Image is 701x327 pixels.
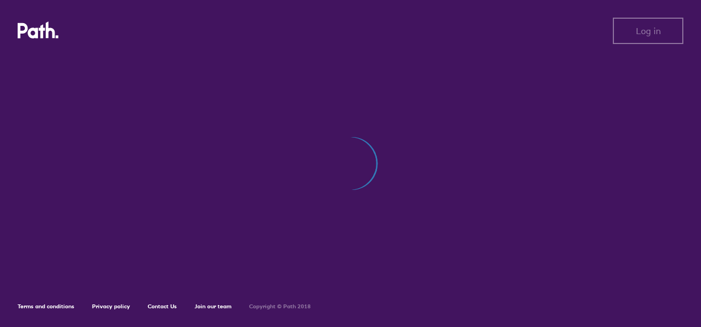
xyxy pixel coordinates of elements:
h6: Copyright © Path 2018 [249,303,311,310]
a: Join our team [195,303,231,310]
button: Log in [613,18,683,44]
a: Contact Us [148,303,177,310]
span: Log in [636,26,661,36]
a: Terms and conditions [18,303,74,310]
a: Privacy policy [92,303,130,310]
